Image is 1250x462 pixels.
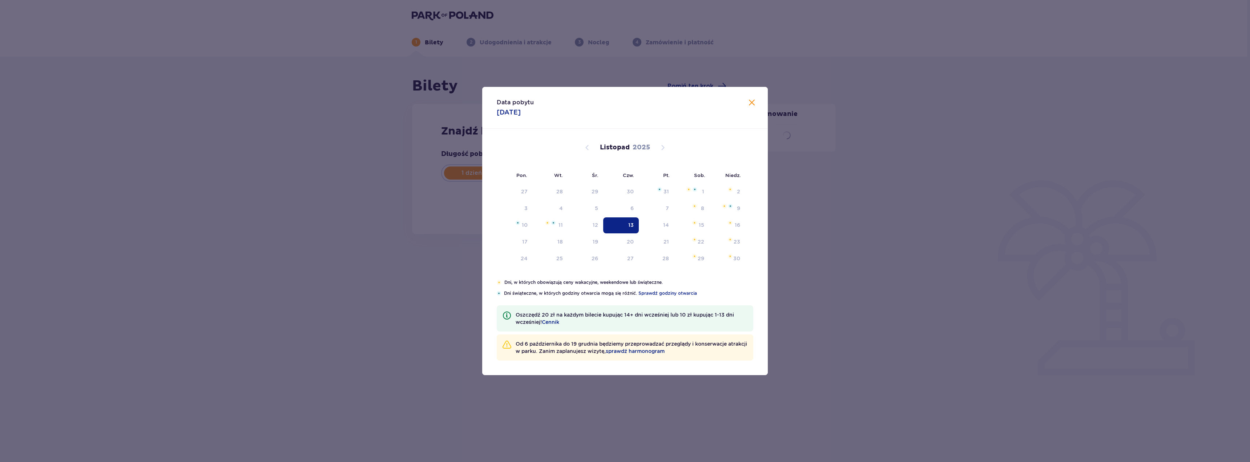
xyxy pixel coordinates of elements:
[728,187,733,192] img: Pomarańczowa gwiazdka
[533,234,568,250] td: Data niedostępna. wtorek, 18 listopada 2025
[627,255,634,262] div: 27
[568,251,603,267] td: Data niedostępna. środa, 26 listopada 2025
[722,204,727,208] img: Pomarańczowa gwiazdka
[728,221,733,225] img: Pomarańczowa gwiazdka
[568,184,603,200] td: Data niedostępna. środa, 29 października 2025
[583,143,592,152] button: Poprzedni miesiąc
[559,205,563,212] div: 4
[666,205,669,212] div: 7
[504,279,753,286] p: Dni, w których obowiązują ceny wakacyjne, weekendowe lub świąteczne.
[694,172,705,178] small: Sob.
[701,205,704,212] div: 8
[623,172,634,178] small: Czw.
[524,205,528,212] div: 3
[497,217,533,233] td: Data niedostępna. poniedziałek, 10 listopada 2025
[533,251,568,267] td: Data niedostępna. wtorek, 25 listopada 2025
[639,251,674,267] td: Data niedostępna. piątek, 28 listopada 2025
[692,221,697,225] img: Pomarańczowa gwiazdka
[633,143,650,152] p: 2025
[674,201,709,217] td: Data niedostępna. sobota, 8 listopada 2025
[663,172,670,178] small: Pt.
[603,184,639,200] td: Data niedostępna. czwartek, 30 października 2025
[709,184,745,200] td: Data niedostępna. niedziela, 2 listopada 2025
[557,238,563,245] div: 18
[497,234,533,250] td: Data niedostępna. poniedziałek, 17 listopada 2025
[664,188,669,195] div: 31
[692,237,697,242] img: Pomarańczowa gwiazdka
[497,108,521,117] p: [DATE]
[593,221,598,229] div: 12
[658,143,667,152] button: Następny miesiąc
[603,234,639,250] td: Data niedostępna. czwartek, 20 listopada 2025
[737,205,740,212] div: 9
[735,221,740,229] div: 16
[595,205,598,212] div: 5
[639,201,674,217] td: Data niedostępna. piątek, 7 listopada 2025
[686,187,691,192] img: Pomarańczowa gwiazdka
[728,254,733,258] img: Pomarańczowa gwiazdka
[630,205,634,212] div: 6
[709,217,745,233] td: Data niedostępna. niedziela, 16 listopada 2025
[692,204,697,208] img: Pomarańczowa gwiazdka
[592,172,598,178] small: Śr.
[657,187,662,192] img: Niebieska gwiazdka
[504,290,753,297] p: Dni świąteczne, w których godziny otwarcia mogą się różnić.
[692,254,697,258] img: Pomarańczowa gwiazdka
[709,234,745,250] td: Data niedostępna. niedziela, 23 listopada 2025
[497,201,533,217] td: Data niedostępna. poniedziałek, 3 listopada 2025
[709,201,745,217] td: Data niedostępna. niedziela, 9 listopada 2025
[556,255,563,262] div: 25
[728,237,733,242] img: Pomarańczowa gwiazdka
[603,251,639,267] td: Data niedostępna. czwartek, 27 listopada 2025
[674,217,709,233] td: Data niedostępna. sobota, 15 listopada 2025
[733,255,740,262] div: 30
[522,221,528,229] div: 10
[639,234,674,250] td: Data niedostępna. piątek, 21 listopada 2025
[702,188,704,195] div: 1
[728,204,733,208] img: Niebieska gwiazdka
[725,172,741,178] small: Niedz.
[698,238,704,245] div: 22
[522,238,528,245] div: 17
[568,201,603,217] td: Data niedostępna. środa, 5 listopada 2025
[556,188,563,195] div: 28
[592,188,598,195] div: 29
[497,280,501,285] img: Pomarańczowa gwiazdka
[638,290,697,297] a: Sprawdź godziny otwarcia
[662,255,669,262] div: 28
[533,217,568,233] td: Data niedostępna. wtorek, 11 listopada 2025
[521,188,528,195] div: 27
[545,221,550,225] img: Pomarańczowa gwiazdka
[674,234,709,250] td: Data niedostępna. sobota, 22 listopada 2025
[734,238,740,245] div: 23
[747,99,756,108] button: Zamknij
[663,221,669,229] div: 14
[554,172,563,178] small: Wt.
[699,221,704,229] div: 15
[664,238,669,245] div: 21
[533,184,568,200] td: Data niedostępna. wtorek, 28 października 2025
[592,255,598,262] div: 26
[497,291,501,296] img: Niebieska gwiazdka
[639,184,674,200] td: Data niedostępna. piątek, 31 października 2025
[606,347,665,355] a: sprawdź harmonogram
[600,143,630,152] p: Listopad
[698,255,704,262] div: 29
[542,318,559,326] a: Cennik
[568,217,603,233] td: Data niedostępna. środa, 12 listopada 2025
[693,187,697,192] img: Niebieska gwiazdka
[533,201,568,217] td: Data niedostępna. wtorek, 4 listopada 2025
[737,188,740,195] div: 2
[568,234,603,250] td: Data niedostępna. środa, 19 listopada 2025
[593,238,598,245] div: 19
[516,340,747,355] p: Od 6 października do 19 grudnia będziemy przeprowadzać przeglądy i konserwacje atrakcji w parku. ...
[497,251,533,267] td: Data niedostępna. poniedziałek, 24 listopada 2025
[674,251,709,267] td: Data niedostępna. sobota, 29 listopada 2025
[516,311,747,326] p: Oszczędź 20 zł na każdym bilecie kupując 14+ dni wcześniej lub 10 zł kupując 1-13 dni wcześniej!
[627,188,634,195] div: 30
[551,221,556,225] img: Niebieska gwiazdka
[628,221,634,229] div: 13
[559,221,563,229] div: 11
[603,201,639,217] td: Data niedostępna. czwartek, 6 listopada 2025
